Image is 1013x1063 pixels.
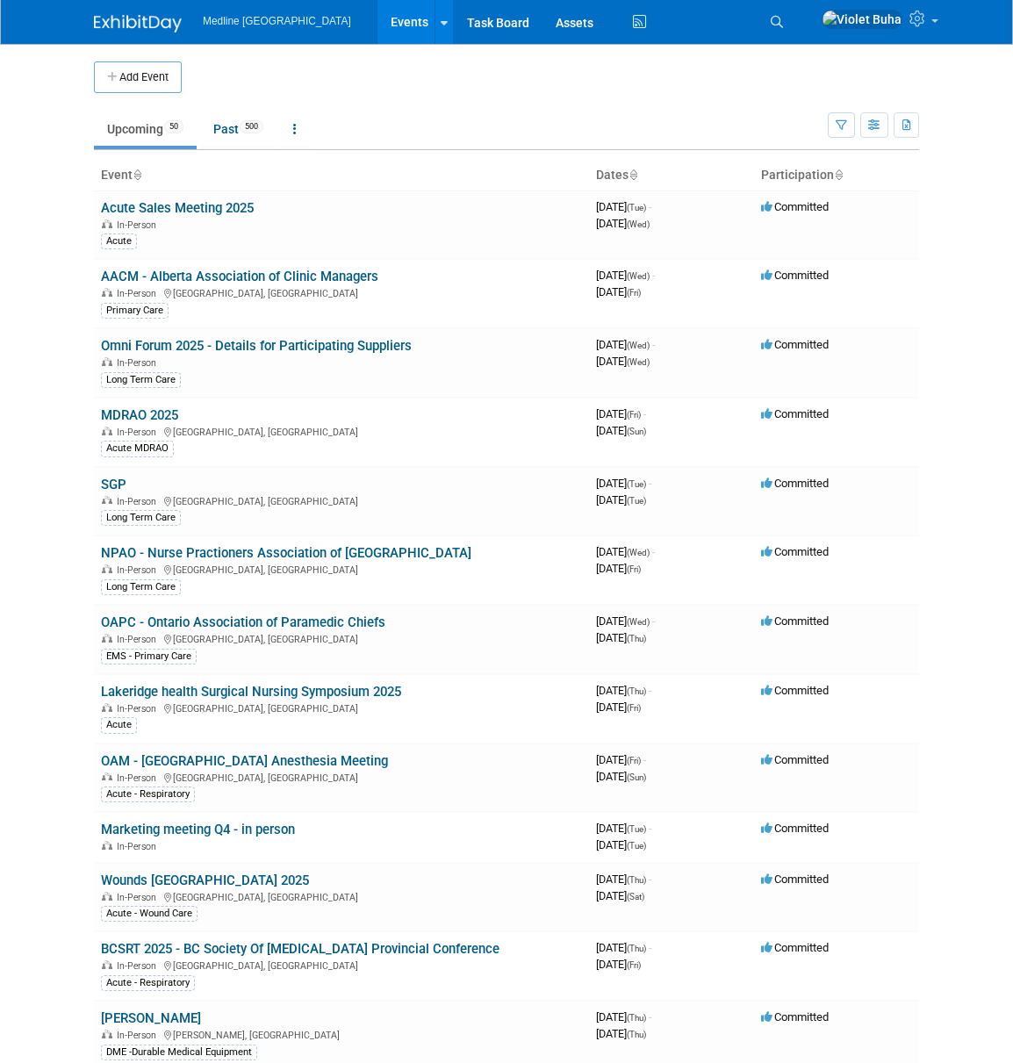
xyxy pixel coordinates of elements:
[117,703,162,715] span: In-Person
[101,477,126,492] a: SGP
[627,1013,646,1023] span: (Thu)
[101,424,582,438] div: [GEOGRAPHIC_DATA], [GEOGRAPHIC_DATA]
[203,15,351,27] span: Medline [GEOGRAPHIC_DATA]
[627,824,646,834] span: (Tue)
[643,407,646,420] span: -
[596,1010,651,1023] span: [DATE]
[627,841,646,851] span: (Tue)
[117,357,162,369] span: In-Person
[102,219,112,228] img: In-Person Event
[596,873,651,886] span: [DATE]
[761,753,829,766] span: Committed
[101,941,499,957] a: BCSRT 2025 - BC Society Of [MEDICAL_DATA] Provincial Conference
[117,564,162,576] span: In-Person
[627,944,646,953] span: (Thu)
[102,634,112,643] img: In-Person Event
[101,614,385,630] a: OAPC - Ontario Association of Paramedic Chiefs
[101,233,137,249] div: Acute
[596,958,641,971] span: [DATE]
[596,562,641,575] span: [DATE]
[649,477,651,490] span: -
[761,338,829,351] span: Committed
[761,407,829,420] span: Committed
[101,372,181,388] div: Long Term Care
[101,269,378,284] a: AACM - Alberta Association of Clinic Managers
[596,614,655,628] span: [DATE]
[649,873,651,886] span: -
[102,357,112,366] img: In-Person Event
[652,545,655,558] span: -
[596,753,646,766] span: [DATE]
[102,892,112,901] img: In-Person Event
[627,271,650,281] span: (Wed)
[596,822,651,835] span: [DATE]
[101,753,388,769] a: OAM - [GEOGRAPHIC_DATA] Anesthesia Meeting
[102,772,112,781] img: In-Person Event
[596,770,646,783] span: [DATE]
[101,700,582,715] div: [GEOGRAPHIC_DATA], [GEOGRAPHIC_DATA]
[101,200,254,216] a: Acute Sales Meeting 2025
[627,686,646,696] span: (Thu)
[761,477,829,490] span: Committed
[754,161,919,190] th: Participation
[649,941,651,954] span: -
[101,889,582,903] div: [GEOGRAPHIC_DATA], [GEOGRAPHIC_DATA]
[101,562,582,576] div: [GEOGRAPHIC_DATA], [GEOGRAPHIC_DATA]
[94,15,182,32] img: ExhibitDay
[164,120,183,133] span: 50
[101,579,181,595] div: Long Term Care
[652,338,655,351] span: -
[101,1010,201,1026] a: [PERSON_NAME]
[652,614,655,628] span: -
[627,756,641,765] span: (Fri)
[117,219,162,231] span: In-Person
[101,441,174,456] div: Acute MDRAO
[101,717,137,733] div: Acute
[101,958,582,972] div: [GEOGRAPHIC_DATA], [GEOGRAPHIC_DATA]
[627,357,650,367] span: (Wed)
[101,493,582,507] div: [GEOGRAPHIC_DATA], [GEOGRAPHIC_DATA]
[102,1030,112,1038] img: In-Person Event
[589,161,754,190] th: Dates
[596,493,646,506] span: [DATE]
[117,772,162,784] span: In-Person
[627,496,646,506] span: (Tue)
[133,168,141,182] a: Sort by Event Name
[596,684,651,697] span: [DATE]
[822,10,902,29] img: Violet Buha
[102,564,112,573] img: In-Person Event
[761,873,829,886] span: Committed
[596,631,646,644] span: [DATE]
[94,61,182,93] button: Add Event
[101,631,582,645] div: [GEOGRAPHIC_DATA], [GEOGRAPHIC_DATA]
[596,269,655,282] span: [DATE]
[102,703,112,712] img: In-Person Event
[627,1030,646,1039] span: (Thu)
[101,338,412,354] a: Omni Forum 2025 - Details for Participating Suppliers
[761,1010,829,1023] span: Committed
[101,1027,582,1041] div: [PERSON_NAME], [GEOGRAPHIC_DATA]
[761,684,829,697] span: Committed
[596,355,650,368] span: [DATE]
[627,703,641,713] span: (Fri)
[101,786,195,802] div: Acute - Respiratory
[102,841,112,850] img: In-Person Event
[627,410,641,420] span: (Fri)
[101,649,197,664] div: EMS - Primary Care
[94,161,589,190] th: Event
[94,112,197,146] a: Upcoming50
[627,427,646,436] span: (Sun)
[627,892,644,901] span: (Sat)
[834,168,843,182] a: Sort by Participation Type
[101,285,582,299] div: [GEOGRAPHIC_DATA], [GEOGRAPHIC_DATA]
[649,200,651,213] span: -
[117,496,162,507] span: In-Person
[596,424,646,437] span: [DATE]
[627,960,641,970] span: (Fri)
[240,120,263,133] span: 500
[101,906,198,922] div: Acute - Wound Care
[101,1045,257,1060] div: DME -Durable Medical Equipment
[761,941,829,954] span: Committed
[627,634,646,643] span: (Thu)
[117,288,162,299] span: In-Person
